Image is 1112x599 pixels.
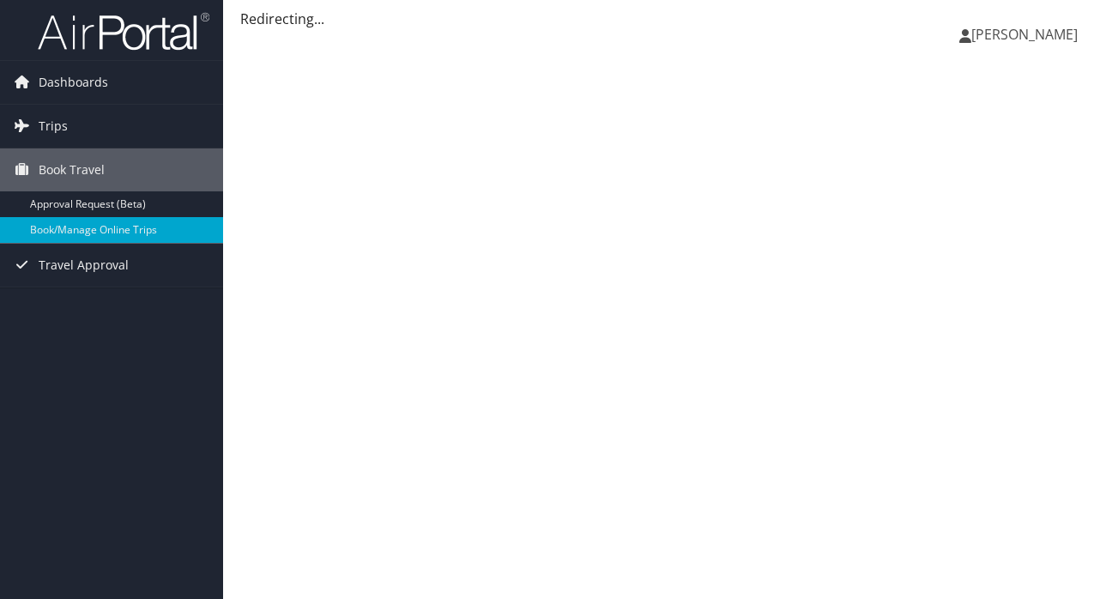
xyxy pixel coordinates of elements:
[240,9,1095,29] div: Redirecting...
[39,61,108,104] span: Dashboards
[39,244,129,287] span: Travel Approval
[959,9,1095,60] a: [PERSON_NAME]
[971,25,1078,44] span: [PERSON_NAME]
[39,105,68,148] span: Trips
[38,11,209,51] img: airportal-logo.png
[39,148,105,191] span: Book Travel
